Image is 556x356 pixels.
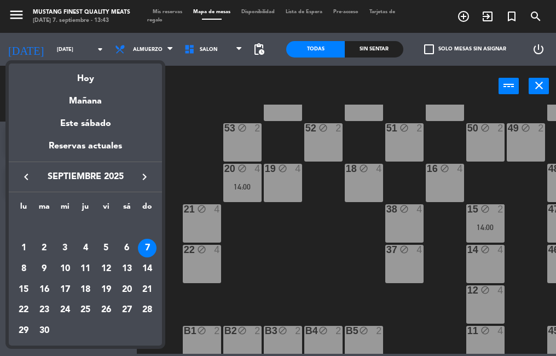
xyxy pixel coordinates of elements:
[75,200,96,217] th: jueves
[137,279,158,300] td: 21 de septiembre de 2025
[9,108,162,139] div: Este sábado
[96,279,117,300] td: 19 de septiembre de 2025
[75,238,96,259] td: 4 de septiembre de 2025
[137,200,158,217] th: domingo
[118,239,136,257] div: 6
[20,170,33,183] i: keyboard_arrow_left
[117,259,137,279] td: 13 de septiembre de 2025
[35,239,54,257] div: 2
[34,279,55,300] td: 16 de septiembre de 2025
[13,259,34,279] td: 8 de septiembre de 2025
[9,86,162,108] div: Mañana
[9,139,162,162] div: Reservas actuales
[118,260,136,278] div: 13
[55,259,76,279] td: 10 de septiembre de 2025
[14,280,33,299] div: 15
[56,260,74,278] div: 10
[97,280,115,299] div: 19
[76,301,95,320] div: 25
[75,279,96,300] td: 18 de septiembre de 2025
[138,239,157,257] div: 7
[118,280,136,299] div: 20
[135,170,154,184] button: keyboard_arrow_right
[13,217,158,238] td: SEP.
[56,301,74,320] div: 24
[55,238,76,259] td: 3 de septiembre de 2025
[76,280,95,299] div: 18
[34,238,55,259] td: 2 de septiembre de 2025
[138,260,157,278] div: 14
[14,301,33,320] div: 22
[96,200,117,217] th: viernes
[34,300,55,321] td: 23 de septiembre de 2025
[138,170,151,183] i: keyboard_arrow_right
[138,280,157,299] div: 21
[137,300,158,321] td: 28 de septiembre de 2025
[13,320,34,341] td: 29 de septiembre de 2025
[13,238,34,259] td: 1 de septiembre de 2025
[35,321,54,340] div: 30
[13,200,34,217] th: lunes
[14,260,33,278] div: 8
[36,170,135,184] span: septiembre 2025
[34,320,55,341] td: 30 de septiembre de 2025
[76,239,95,257] div: 4
[55,300,76,321] td: 24 de septiembre de 2025
[117,300,137,321] td: 27 de septiembre de 2025
[96,259,117,279] td: 12 de septiembre de 2025
[35,260,54,278] div: 9
[55,279,76,300] td: 17 de septiembre de 2025
[35,280,54,299] div: 16
[117,238,137,259] td: 6 de septiembre de 2025
[9,64,162,86] div: Hoy
[97,260,115,278] div: 12
[138,301,157,320] div: 28
[97,239,115,257] div: 5
[56,239,74,257] div: 3
[13,279,34,300] td: 15 de septiembre de 2025
[76,260,95,278] div: 11
[14,239,33,257] div: 1
[97,301,115,320] div: 26
[55,200,76,217] th: miércoles
[35,301,54,320] div: 23
[117,200,137,217] th: sábado
[117,279,137,300] td: 20 de septiembre de 2025
[96,238,117,259] td: 5 de septiembre de 2025
[137,259,158,279] td: 14 de septiembre de 2025
[75,300,96,321] td: 25 de septiembre de 2025
[118,301,136,320] div: 27
[34,259,55,279] td: 9 de septiembre de 2025
[14,321,33,340] div: 29
[96,300,117,321] td: 26 de septiembre de 2025
[75,259,96,279] td: 11 de septiembre de 2025
[34,200,55,217] th: martes
[56,280,74,299] div: 17
[137,238,158,259] td: 7 de septiembre de 2025
[13,300,34,321] td: 22 de septiembre de 2025
[16,170,36,184] button: keyboard_arrow_left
